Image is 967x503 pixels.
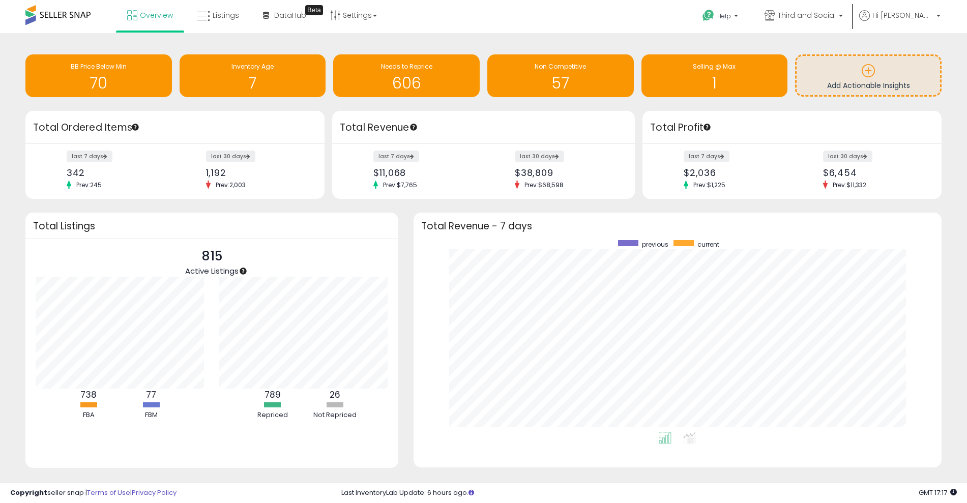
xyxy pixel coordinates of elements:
[641,54,788,97] a: Selling @ Max 1
[211,181,251,189] span: Prev: 2,003
[231,62,274,71] span: Inventory Age
[778,10,836,20] span: Third and Social
[25,54,172,97] a: BB Price Below Min 70
[239,267,248,276] div: Tooltip anchor
[421,222,934,230] h3: Total Revenue - 7 days
[828,181,871,189] span: Prev: $11,332
[206,151,255,162] label: last 30 days
[373,167,476,178] div: $11,068
[206,167,307,178] div: 1,192
[535,62,586,71] span: Non Competitive
[717,12,731,20] span: Help
[340,121,627,135] h3: Total Revenue
[702,9,715,22] i: Get Help
[180,54,326,97] a: Inventory Age 7
[693,62,736,71] span: Selling @ Max
[684,151,729,162] label: last 7 days
[650,121,934,135] h3: Total Profit
[33,222,391,230] h3: Total Listings
[131,123,140,132] div: Tooltip anchor
[823,167,924,178] div: $6,454
[274,10,306,20] span: DataHub
[688,181,730,189] span: Prev: $1,225
[702,123,712,132] div: Tooltip anchor
[647,75,783,92] h1: 1
[10,488,47,497] strong: Copyright
[872,10,933,20] span: Hi [PERSON_NAME]
[409,123,418,132] div: Tooltip anchor
[919,488,957,497] span: 2025-09-10 17:17 GMT
[333,54,480,97] a: Needs to Reprice 606
[373,151,419,162] label: last 7 days
[185,265,239,276] span: Active Listings
[71,181,107,189] span: Prev: 245
[305,5,323,15] div: Tooltip anchor
[146,389,156,401] b: 77
[492,75,629,92] h1: 57
[487,54,634,97] a: Non Competitive 57
[265,389,281,401] b: 789
[797,56,940,95] a: Add Actionable Insights
[80,389,97,401] b: 738
[185,247,239,266] p: 815
[468,489,474,496] i: Click here to read more about un-synced listings.
[381,62,432,71] span: Needs to Reprice
[697,240,719,249] span: current
[87,488,130,497] a: Terms of Use
[859,10,941,33] a: Hi [PERSON_NAME]
[242,410,303,420] div: Repriced
[67,167,167,178] div: 342
[515,151,564,162] label: last 30 days
[684,167,784,178] div: $2,036
[140,10,173,20] span: Overview
[213,10,239,20] span: Listings
[338,75,475,92] h1: 606
[71,62,127,71] span: BB Price Below Min
[10,488,177,498] div: seller snap | |
[31,75,167,92] h1: 70
[519,181,569,189] span: Prev: $68,598
[642,240,668,249] span: previous
[330,389,340,401] b: 26
[58,410,119,420] div: FBA
[305,410,366,420] div: Not Repriced
[515,167,617,178] div: $38,809
[33,121,317,135] h3: Total Ordered Items
[694,2,748,33] a: Help
[132,488,177,497] a: Privacy Policy
[378,181,422,189] span: Prev: $7,765
[67,151,112,162] label: last 7 days
[185,75,321,92] h1: 7
[121,410,182,420] div: FBM
[341,488,957,498] div: Last InventoryLab Update: 6 hours ago.
[823,151,872,162] label: last 30 days
[827,80,910,91] span: Add Actionable Insights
